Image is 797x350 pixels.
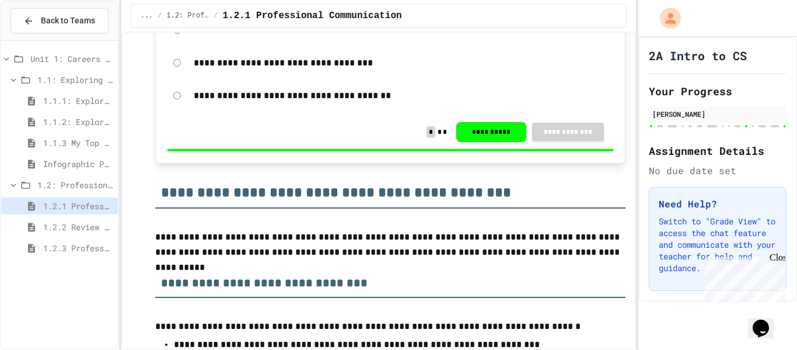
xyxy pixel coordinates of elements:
[5,5,81,74] div: Chat with us now!Close
[141,11,153,20] span: ...
[748,303,785,338] iframe: chat widget
[37,74,113,86] span: 1.1: Exploring CS Careers
[37,179,113,191] span: 1.2: Professional Communication
[214,11,218,20] span: /
[222,9,401,23] span: 1.2.1 Professional Communication
[43,95,113,107] span: 1.1.1: Exploring CS Careers
[649,83,786,99] h2: Your Progress
[43,221,113,233] span: 1.2.2 Review - Professional Communication
[43,137,113,149] span: 1.1.3 My Top 3 CS Careers!
[158,11,162,20] span: /
[649,164,786,178] div: No due date set
[43,116,113,128] span: 1.1.2: Exploring CS Careers - Review
[659,216,777,274] p: Switch to "Grade View" to access the chat feature and communicate with your teacher for help and ...
[648,5,684,32] div: My Account
[41,15,95,27] span: Back to Teams
[167,11,209,20] span: 1.2: Professional Communication
[30,53,113,65] span: Unit 1: Careers & Professionalism
[659,197,777,211] h3: Need Help?
[43,242,113,254] span: 1.2.3 Professional Communication Challenge
[43,158,113,170] span: Infographic Project: Your favorite CS
[700,252,785,302] iframe: chat widget
[43,200,113,212] span: 1.2.1 Professional Communication
[649,143,786,159] h2: Assignment Details
[652,109,783,119] div: [PERSON_NAME]
[649,47,747,64] h1: 2A Intro to CS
